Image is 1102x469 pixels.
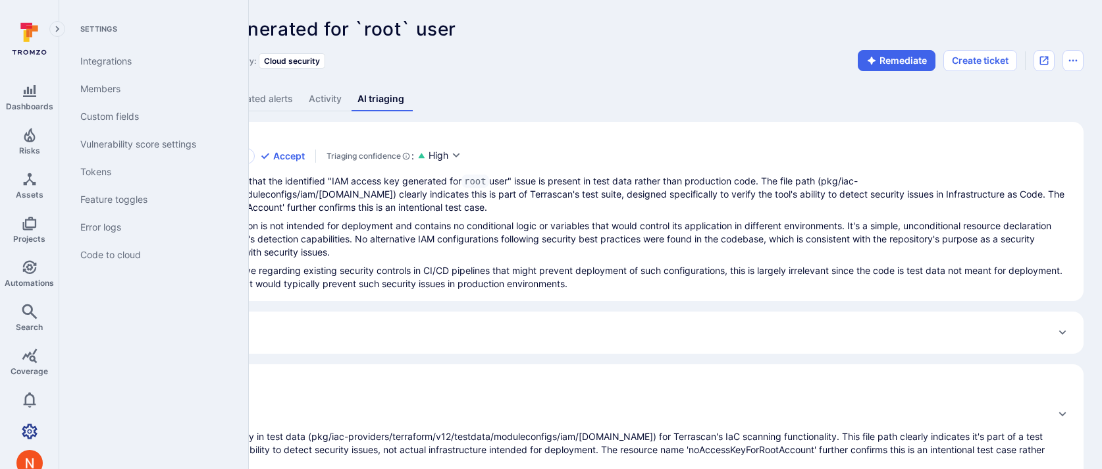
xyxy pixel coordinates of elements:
[327,150,401,163] span: Triaging confidence
[327,150,414,163] div: :
[350,87,412,111] a: AI triaging
[429,149,448,162] span: High
[19,146,40,155] span: Risks
[70,213,232,241] a: Error logs
[260,150,305,163] button: Accept
[88,264,1073,290] p: While the assessment was inconclusive regarding existing security controls in CI/CD pipelines tha...
[88,175,1073,214] p: The vulnerability assessment reveals that the identified "IAM access key generated for user" issu...
[53,24,62,35] i: Expand navigation menu
[16,322,43,332] span: Search
[858,50,935,71] button: Remediate
[943,50,1017,71] button: Create ticket
[5,278,54,288] span: Automations
[70,75,232,103] a: Members
[78,87,1084,111] div: Vulnerability tabs
[301,87,350,111] a: Activity
[6,101,53,111] span: Dashboards
[88,219,1073,259] p: The Terraform configuration in question is not intended for deployment and contains no conditiona...
[1063,50,1084,71] button: Options menu
[70,130,232,158] a: Vulnerability score settings
[78,312,1084,354] div: Expand
[1034,50,1055,71] div: Open original issue
[49,21,65,37] button: Expand navigation menu
[70,158,232,186] a: Tokens
[70,47,232,75] a: Integrations
[70,103,232,130] a: Custom fields
[209,87,301,111] a: Associated alerts
[70,186,232,213] a: Feature toggles
[70,241,232,269] a: Code to cloud
[88,404,1047,425] span: Not reachable
[16,190,43,200] span: Assets
[461,175,489,188] code: root
[70,24,232,34] span: Settings
[429,149,461,163] button: High
[402,150,410,163] svg: AI Triaging Agent self-evaluates the confidence behind recommended status based on the depth and ...
[259,53,325,69] div: Cloud security
[11,366,48,376] span: Coverage
[13,234,45,244] span: Projects
[78,18,456,40] span: IAM access key generated for `root` user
